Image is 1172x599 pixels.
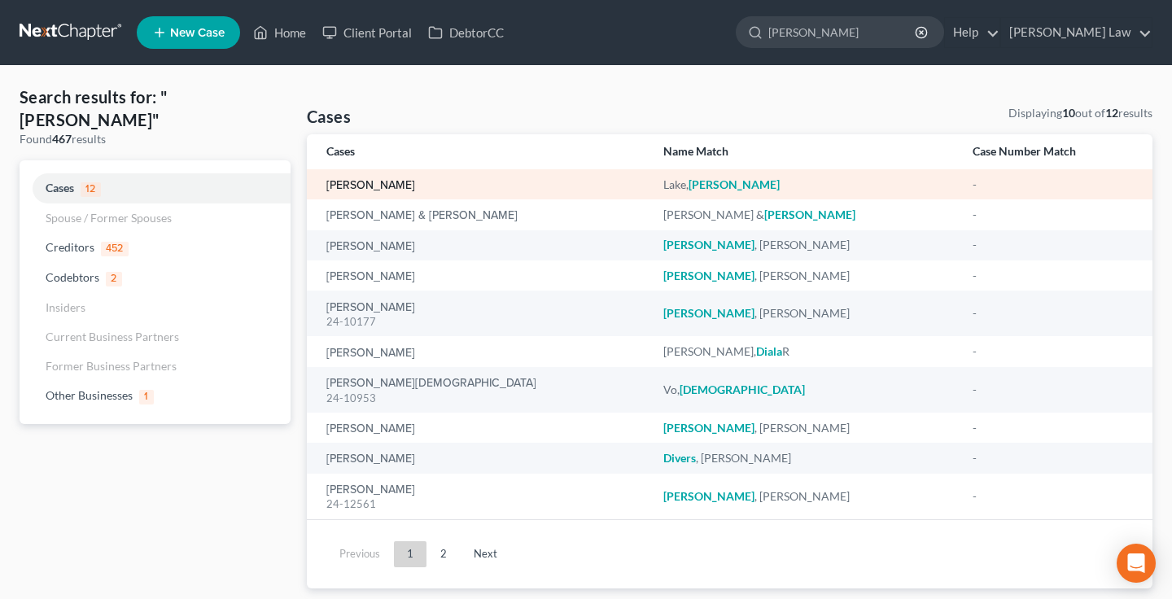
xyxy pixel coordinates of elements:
[106,272,122,286] span: 2
[689,177,780,191] em: [PERSON_NAME]
[973,207,1133,223] div: -
[20,233,291,263] a: Creditors452
[973,450,1133,466] div: -
[46,388,133,402] span: Other Businesses
[663,421,754,435] em: [PERSON_NAME]
[973,488,1133,505] div: -
[326,302,415,313] a: [PERSON_NAME]
[326,378,536,389] a: [PERSON_NAME][DEMOGRAPHIC_DATA]
[20,173,291,203] a: Cases12
[945,18,999,47] a: Help
[394,541,426,567] a: 1
[20,293,291,322] a: Insiders
[973,237,1133,253] div: -
[973,343,1133,360] div: -
[326,423,415,435] a: [PERSON_NAME]
[326,241,415,252] a: [PERSON_NAME]
[663,177,947,193] div: Lake,
[663,450,947,466] div: , [PERSON_NAME]
[663,343,947,360] div: [PERSON_NAME], R
[81,182,101,197] span: 12
[680,383,805,396] em: [DEMOGRAPHIC_DATA]
[52,132,72,146] strong: 467
[663,268,947,284] div: , [PERSON_NAME]
[973,382,1133,398] div: -
[663,237,947,253] div: , [PERSON_NAME]
[663,269,754,282] em: [PERSON_NAME]
[756,344,782,358] em: Diala
[46,330,179,343] span: Current Business Partners
[764,208,855,221] em: [PERSON_NAME]
[420,18,512,47] a: DebtorCC
[663,451,696,465] em: Divers
[650,134,960,169] th: Name Match
[663,382,947,398] div: Vo,
[1105,106,1118,120] strong: 12
[101,242,129,256] span: 452
[663,305,947,321] div: , [PERSON_NAME]
[20,85,291,131] h4: Search results for: "[PERSON_NAME]"
[663,207,947,223] div: [PERSON_NAME] &
[973,177,1133,193] div: -
[20,131,291,147] div: Found results
[1117,544,1156,583] div: Open Intercom Messenger
[46,300,85,314] span: Insiders
[973,420,1133,436] div: -
[307,134,650,169] th: Cases
[326,348,415,359] a: [PERSON_NAME]
[326,180,415,191] a: [PERSON_NAME]
[326,210,518,221] a: [PERSON_NAME] & [PERSON_NAME]
[46,211,172,225] span: Spouse / Former Spouses
[973,268,1133,284] div: -
[427,541,460,567] a: 2
[663,238,754,251] em: [PERSON_NAME]
[139,390,154,404] span: 1
[326,391,637,406] div: 24-10953
[20,263,291,293] a: Codebtors2
[1001,18,1152,47] a: [PERSON_NAME] Law
[960,134,1152,169] th: Case Number Match
[663,306,754,320] em: [PERSON_NAME]
[46,181,74,195] span: Cases
[307,105,351,128] h4: Cases
[663,420,947,436] div: , [PERSON_NAME]
[768,17,917,47] input: Search by name...
[326,271,415,282] a: [PERSON_NAME]
[326,484,415,496] a: [PERSON_NAME]
[20,203,291,233] a: Spouse / Former Spouses
[245,18,314,47] a: Home
[20,352,291,381] a: Former Business Partners
[663,489,754,503] em: [PERSON_NAME]
[20,322,291,352] a: Current Business Partners
[46,270,99,284] span: Codebtors
[46,359,177,373] span: Former Business Partners
[314,18,420,47] a: Client Portal
[46,240,94,254] span: Creditors
[326,496,637,512] div: 24-12561
[20,381,291,411] a: Other Businesses1
[1062,106,1075,120] strong: 10
[326,453,415,465] a: [PERSON_NAME]
[663,488,947,505] div: , [PERSON_NAME]
[326,314,637,330] div: 24-10177
[170,27,225,39] span: New Case
[461,541,510,567] a: Next
[1008,105,1152,121] div: Displaying out of results
[973,305,1133,321] div: -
